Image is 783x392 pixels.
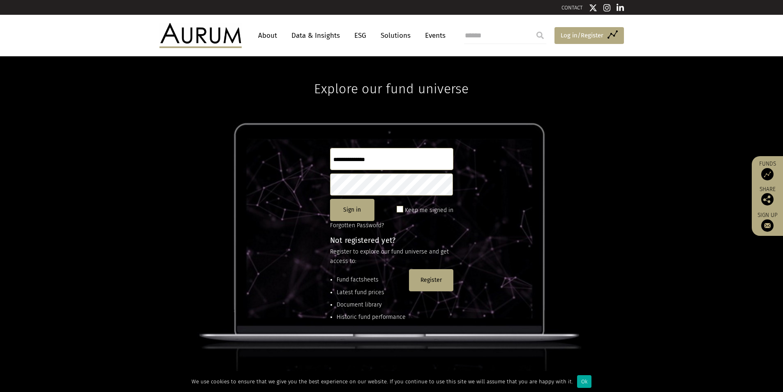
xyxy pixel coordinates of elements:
[589,4,597,12] img: Twitter icon
[532,27,548,44] input: Submit
[561,30,603,40] span: Log in/Register
[561,5,583,11] a: CONTACT
[409,269,453,291] button: Register
[330,222,384,229] a: Forgotten Password?
[159,23,242,48] img: Aurum
[337,300,406,309] li: Document library
[350,28,370,43] a: ESG
[287,28,344,43] a: Data & Insights
[376,28,415,43] a: Solutions
[761,168,774,180] img: Access Funds
[617,4,624,12] img: Linkedin icon
[421,28,446,43] a: Events
[330,247,453,266] p: Register to explore our fund universe and get access to:
[756,212,779,232] a: Sign up
[330,237,453,244] h4: Not registered yet?
[577,375,591,388] div: Ok
[337,275,406,284] li: Fund factsheets
[314,56,469,97] h1: Explore our fund universe
[337,288,406,297] li: Latest fund prices
[330,199,374,221] button: Sign in
[337,313,406,322] li: Historic fund performance
[761,219,774,232] img: Sign up to our newsletter
[756,160,779,180] a: Funds
[254,28,281,43] a: About
[756,187,779,205] div: Share
[554,27,624,44] a: Log in/Register
[405,205,453,215] label: Keep me signed in
[603,4,611,12] img: Instagram icon
[761,193,774,205] img: Share this post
